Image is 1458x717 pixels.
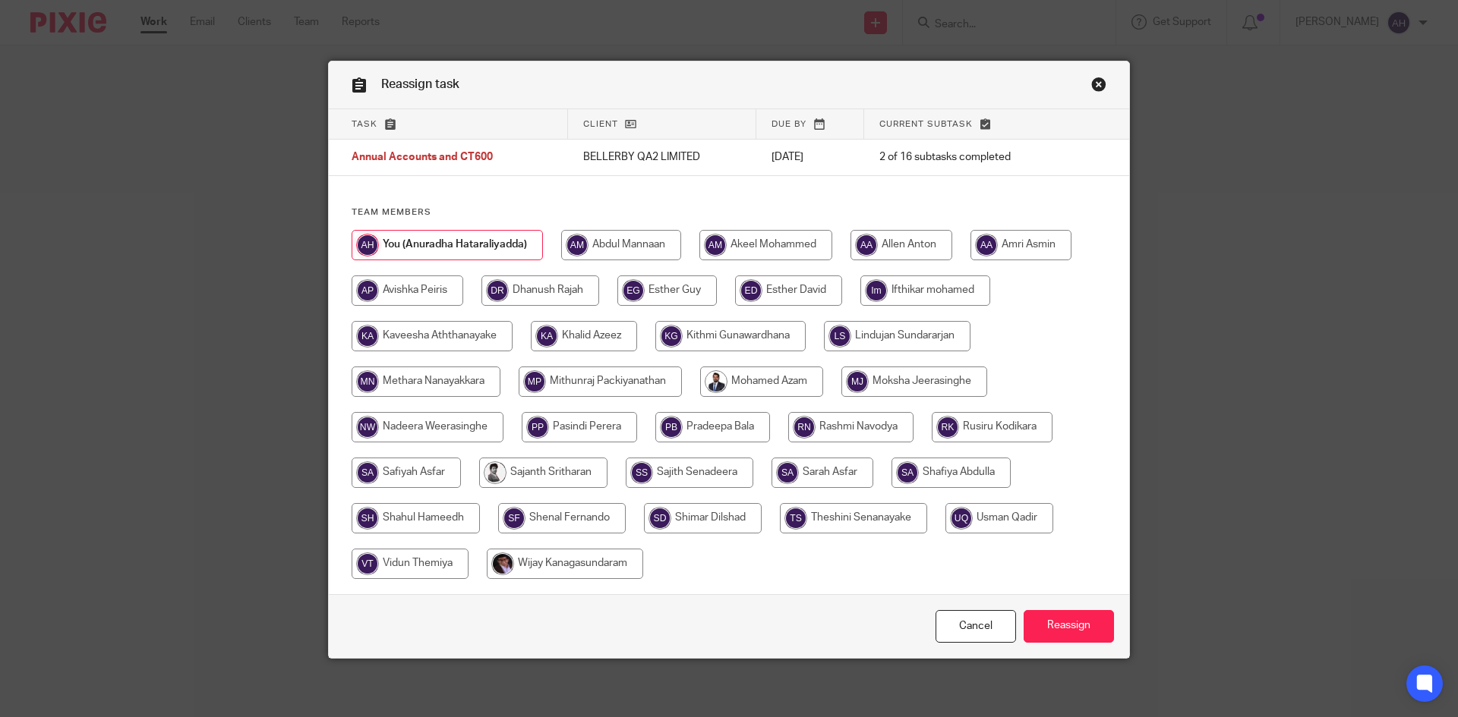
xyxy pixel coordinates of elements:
span: Annual Accounts and CT600 [352,153,493,163]
span: Due by [772,120,806,128]
span: Task [352,120,377,128]
a: Close this dialog window [1091,77,1106,97]
input: Reassign [1024,610,1114,643]
span: Current subtask [879,120,973,128]
span: Client [583,120,618,128]
td: 2 of 16 subtasks completed [864,140,1071,176]
a: Close this dialog window [936,610,1016,643]
span: Reassign task [381,78,459,90]
p: [DATE] [772,149,849,165]
h4: Team members [352,206,1106,219]
p: BELLERBY QA2 LIMITED [583,149,741,165]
